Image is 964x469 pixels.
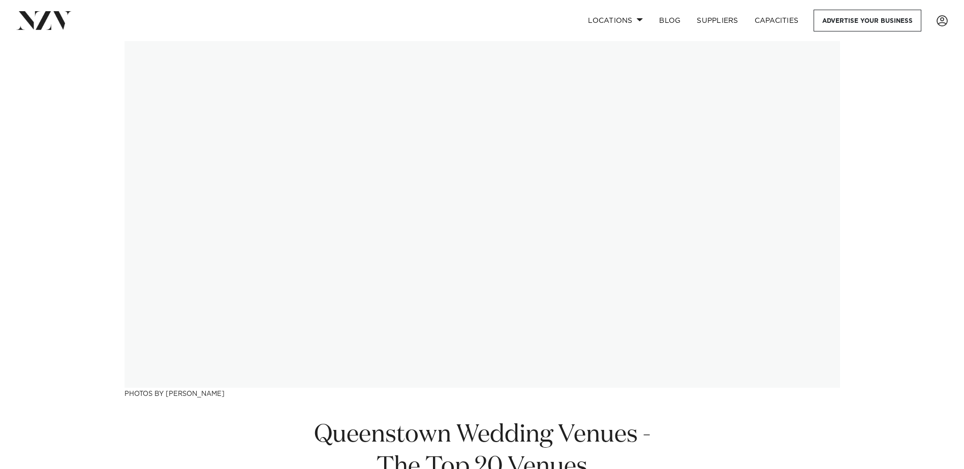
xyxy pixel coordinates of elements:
a: Locations [580,10,651,31]
a: BLOG [651,10,689,31]
a: Advertise your business [814,10,921,31]
img: nzv-logo.png [16,11,72,29]
h3: Photos by [PERSON_NAME] [125,388,840,398]
a: Capacities [747,10,807,31]
a: SUPPLIERS [689,10,746,31]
